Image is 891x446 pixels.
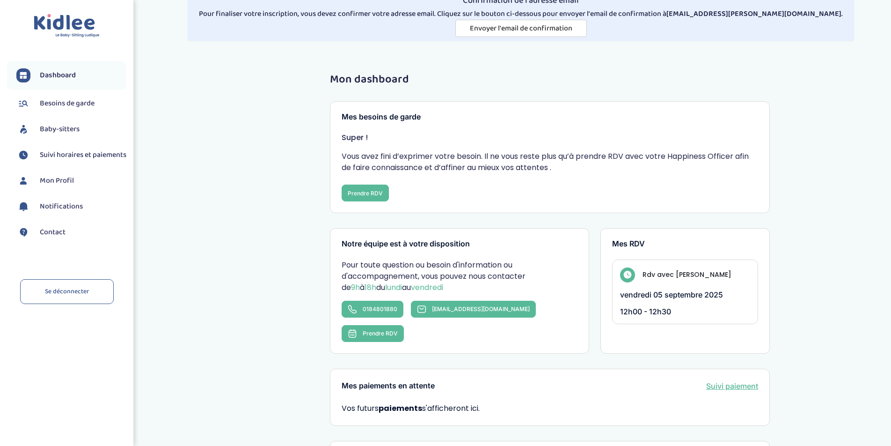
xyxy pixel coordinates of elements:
h3: Mes RDV [612,240,758,248]
img: babysitters.svg [16,122,30,136]
span: 9h [351,282,360,293]
a: Dashboard [16,68,126,82]
strong: paiements [379,403,422,414]
a: 0184801880 [342,301,403,318]
span: Besoins de garde [40,98,95,109]
span: Notifications [40,201,83,212]
p: vendredi 05 septembre 2025 [620,290,750,299]
button: Prendre RDV [342,325,404,342]
a: Suivi paiement [706,380,758,392]
a: Contact [16,225,126,239]
span: Mon Profil [40,175,74,186]
a: Suivi horaires et paiements [16,148,126,162]
a: [EMAIL_ADDRESS][DOMAIN_NAME] [411,301,536,318]
img: besoin.svg [16,97,30,111]
img: notification.svg [16,200,30,214]
img: logo.svg [34,14,100,38]
a: Baby-sitters [16,122,126,136]
h3: Mes paiements en attente [342,382,435,390]
span: Dashboard [40,70,76,81]
span: Envoyer l'email de confirmation [470,22,572,34]
h1: Mon dashboard [330,74,770,86]
a: Se déconnecter [20,279,114,304]
span: lundi [385,282,402,293]
img: profil.svg [16,174,30,188]
h3: Mes besoins de garde [342,113,758,121]
p: Vous avez fini d’exprimer votre besoin. Il ne vous reste plus qu’à prendre RDV avec votre Happine... [342,151,758,173]
h3: Notre équipe est à votre disposition [342,240,577,248]
h4: Rdv avec [PERSON_NAME] [643,270,731,280]
a: Notifications [16,200,126,214]
span: vendredi [411,282,443,293]
span: [EMAIL_ADDRESS][DOMAIN_NAME] [432,305,530,312]
span: 18h [365,282,376,293]
span: 0184801880 [363,305,397,312]
button: Envoyer l'email de confirmation [455,20,587,37]
img: dashboard.svg [16,68,30,82]
p: Pour toute question ou besoin d'information ou d'accompagnement, vous pouvez nous contacter de à ... [342,260,577,293]
span: Contact [40,227,66,238]
p: Super ! [342,132,758,143]
p: 12h00 - 12h30 [620,307,750,316]
p: Pour finaliser votre inscription, vous devez confirmer votre adresse email. Cliquez sur le bouton... [191,8,850,20]
span: Suivi horaires et paiements [40,149,126,161]
a: Besoins de garde [16,97,126,111]
button: Prendre RDV [342,185,389,201]
strong: [EMAIL_ADDRESS][PERSON_NAME][DOMAIN_NAME] [666,8,841,20]
img: contact.svg [16,225,30,239]
span: Prendre RDV [363,330,398,337]
span: Baby-sitters [40,124,80,135]
img: suivihoraire.svg [16,148,30,162]
span: Vos futurs s'afficheront ici. [342,403,480,414]
a: Mon Profil [16,174,126,188]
